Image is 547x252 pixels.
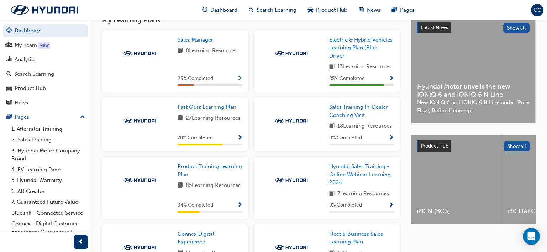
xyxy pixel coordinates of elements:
[196,3,243,17] a: guage-iconDashboard
[531,4,543,16] button: GG
[243,3,302,17] a: search-iconSearch Learning
[4,2,85,17] a: Trak
[329,75,365,83] span: 85 % Completed
[210,6,237,14] span: Dashboard
[178,75,213,83] span: 25 % Completed
[237,202,242,209] span: Show Progress
[417,98,530,114] span: New IONIQ 6 and IONIQ 6 N Line under ‘Pure Flow, Refined’ concept.
[417,207,496,215] span: i20 N (BC3)
[389,134,394,143] button: Show Progress
[329,37,393,59] span: Electric & Hybrid Vehicles Learning Plan (Blue Drive)
[504,141,530,151] button: Show all
[9,208,88,219] a: Bluelink - Connected Service
[120,177,159,184] img: Trak
[389,74,394,83] button: Show Progress
[178,163,242,178] span: Product Training Learning Plan
[337,189,389,198] span: 7 Learning Resources
[15,84,46,92] div: Product Hub
[329,134,362,142] span: 0 % Completed
[421,143,448,149] span: Product Hub
[186,181,241,190] span: 85 Learning Resources
[6,57,12,63] span: chart-icon
[337,63,392,71] span: 13 Learning Resources
[9,175,88,186] a: 5. Hyundai Warranty
[80,113,85,122] span: up-icon
[421,25,448,31] span: Latest News
[329,103,394,119] a: Sales Training In-Dealer Coaching Visit
[6,71,11,77] span: search-icon
[3,53,88,66] a: Analytics
[386,3,420,17] a: pages-iconPages
[120,244,159,251] img: Trak
[186,114,241,123] span: 27 Learning Resources
[237,74,242,83] button: Show Progress
[6,42,12,49] span: people-icon
[272,177,311,184] img: Trak
[411,16,536,123] a: Latest NewsShow allHyundai Motor unveils the new IONIQ 6 and IONIQ 6 N LineNew IONIQ 6 and IONIQ ...
[6,100,12,106] span: news-icon
[400,6,415,14] span: Pages
[178,37,213,43] span: Sales Manager
[178,47,183,55] span: book-icon
[3,68,88,81] a: Search Learning
[272,117,311,124] img: Trak
[9,164,88,175] a: 4. EV Learning Page
[3,111,88,124] button: Pages
[178,36,216,44] a: Sales Manager
[329,104,388,118] span: Sales Training In-Dealer Coaching Visit
[503,23,530,33] button: Show all
[249,6,254,15] span: search-icon
[329,162,394,187] a: Hyundai Sales Training - Online Webinar Learning 2024
[417,82,530,98] span: Hyundai Motor unveils the new IONIQ 6 and IONIQ 6 N Line
[389,76,394,82] span: Show Progress
[186,47,238,55] span: 8 Learning Resources
[237,134,242,143] button: Show Progress
[302,3,353,17] a: car-iconProduct Hub
[389,201,394,210] button: Show Progress
[6,114,12,120] span: pages-icon
[178,181,183,190] span: book-icon
[178,162,242,178] a: Product Training Learning Plan
[329,201,362,209] span: 0 % Completed
[337,122,392,131] span: 18 Learning Resources
[329,231,383,245] span: Fleet & Business Sales Learning Plan
[411,135,502,224] a: i20 N (BC3)
[178,134,213,142] span: 70 % Completed
[178,104,236,110] span: Fast Quiz Learning Plan
[6,28,12,34] span: guage-icon
[308,6,313,15] span: car-icon
[329,230,394,246] a: Fleet & Business Sales Learning Plan
[272,50,311,57] img: Trak
[329,63,335,71] span: book-icon
[102,16,400,24] h3: My Learning Plans
[38,42,50,49] div: Tooltip anchor
[9,145,88,164] a: 3. Hyundai Motor Company Brand
[120,117,159,124] img: Trak
[120,50,159,57] img: Trak
[417,140,530,152] a: Product HubShow all
[78,238,84,247] span: prev-icon
[15,113,29,121] div: Pages
[359,6,364,15] span: news-icon
[272,244,311,251] img: Trak
[533,6,541,14] span: GG
[178,114,183,123] span: book-icon
[3,82,88,95] a: Product Hub
[329,163,391,186] span: Hyundai Sales Training - Online Webinar Learning 2024
[14,70,54,78] div: Search Learning
[237,201,242,210] button: Show Progress
[3,39,88,52] a: My Team
[257,6,296,14] span: Search Learning
[15,55,37,64] div: Analytics
[523,228,540,245] div: Open Intercom Messenger
[15,41,37,49] div: My Team
[9,124,88,135] a: 1. Aftersales Training
[417,22,530,33] a: Latest NewsShow all
[9,186,88,197] a: 6. AD Creator
[202,6,207,15] span: guage-icon
[329,122,335,131] span: book-icon
[178,231,214,245] span: Connex Digital Experience
[329,189,335,198] span: book-icon
[353,3,386,17] a: news-iconNews
[178,201,213,209] span: 34 % Completed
